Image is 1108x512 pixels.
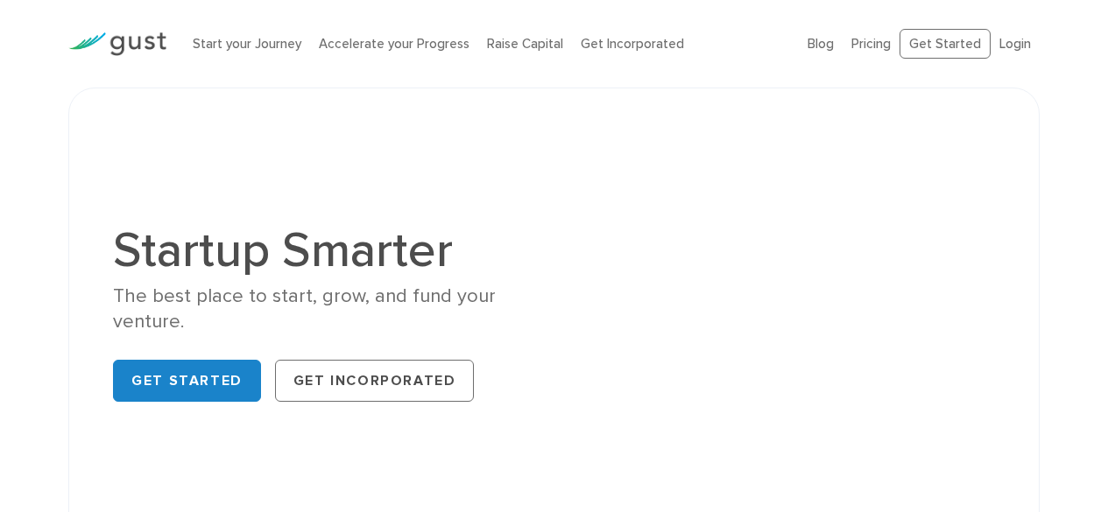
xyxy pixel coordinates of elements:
[999,36,1031,52] a: Login
[193,36,301,52] a: Start your Journey
[851,36,891,52] a: Pricing
[900,29,991,60] a: Get Started
[113,360,261,402] a: Get Started
[808,36,834,52] a: Blog
[68,32,166,56] img: Gust Logo
[319,36,469,52] a: Accelerate your Progress
[487,36,563,52] a: Raise Capital
[113,284,540,335] div: The best place to start, grow, and fund your venture.
[275,360,475,402] a: Get Incorporated
[113,226,540,275] h1: Startup Smarter
[581,36,684,52] a: Get Incorporated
